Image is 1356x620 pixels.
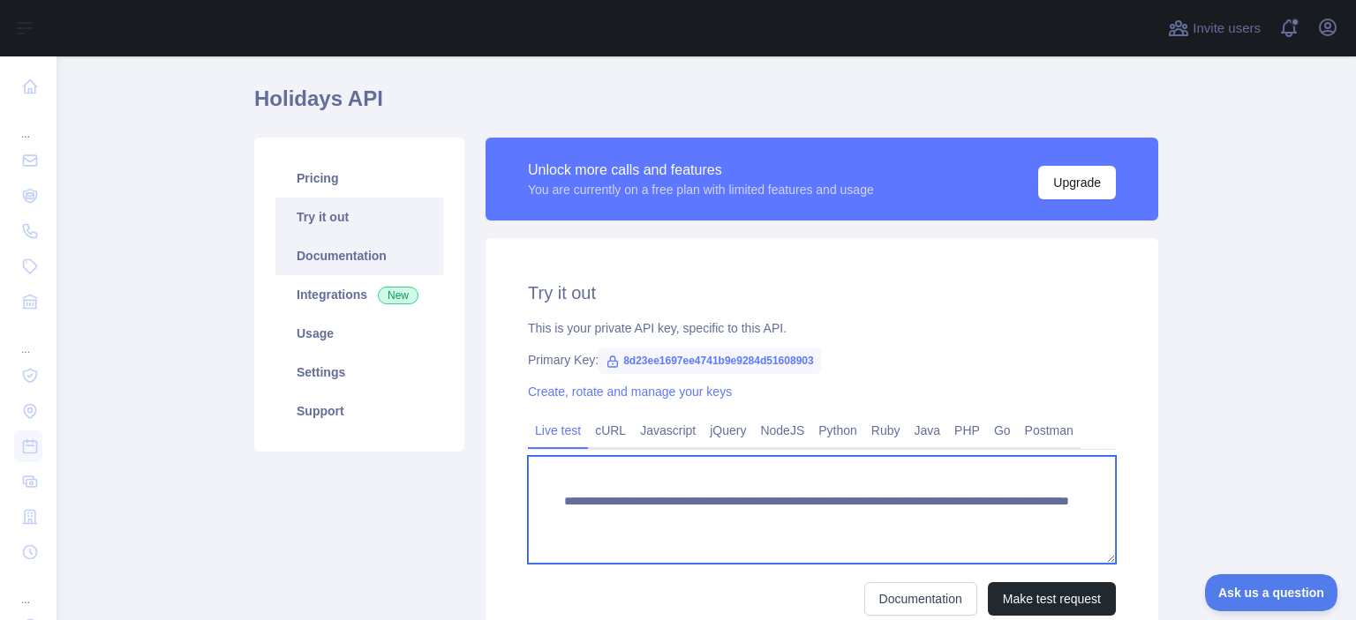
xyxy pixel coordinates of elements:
span: New [378,287,418,304]
a: cURL [588,416,633,444]
a: Documentation [864,582,977,616]
a: Java [908,416,948,444]
div: Unlock more calls and features [528,160,874,181]
h1: Holidays API [254,85,1158,127]
a: Integrations New [275,275,443,314]
div: ... [14,571,42,607]
a: Create, rotate and manage your keys [528,385,732,399]
a: Live test [528,416,588,444]
a: Go [987,416,1018,444]
div: ... [14,321,42,356]
div: This is your private API key, specific to this API. [528,319,1116,337]
a: Settings [275,353,443,392]
button: Upgrade [1038,166,1116,199]
a: jQuery [703,416,753,444]
a: Ruby [864,416,908,444]
a: Usage [275,314,443,353]
button: Make test request [988,582,1116,616]
span: 8d23ee1697ee4741b9e9284d51608903 [599,347,821,374]
button: Invite users [1164,14,1264,42]
a: Postman [1018,416,1081,444]
a: Try it out [275,198,443,236]
h2: Try it out [528,280,1116,305]
a: Pricing [275,159,443,198]
a: Javascript [633,416,703,444]
div: Primary Key: [528,351,1116,369]
a: Python [811,416,864,444]
a: Support [275,392,443,430]
a: PHP [947,416,987,444]
a: Documentation [275,236,443,275]
span: Invite users [1193,19,1261,39]
div: ... [14,106,42,141]
iframe: Toggle Customer Support [1205,574,1338,611]
div: You are currently on a free plan with limited features and usage [528,181,874,198]
a: NodeJS [753,416,811,444]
